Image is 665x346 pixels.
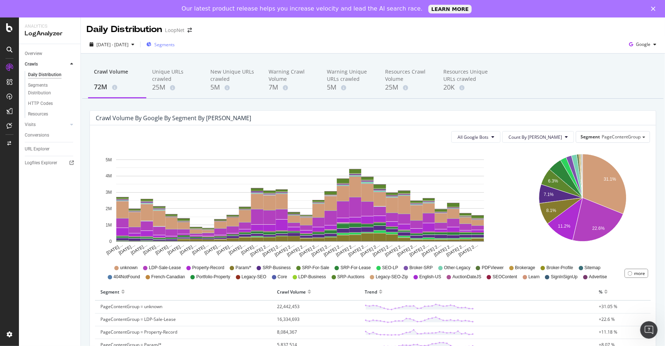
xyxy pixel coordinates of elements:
button: All Google Bots [451,131,500,143]
span: 8,084,367 [277,329,297,335]
a: Logfiles Explorer [25,159,75,167]
div: Close [651,7,658,11]
span: +11.18 % [599,329,617,335]
div: 5M [327,83,373,92]
div: Conversions [25,131,49,139]
span: SRP-For-Lease [341,265,371,271]
span: Segment [581,134,600,140]
text: 31.1% [604,177,616,182]
div: Crawl Volume [277,286,306,298]
div: 72M [94,82,140,92]
text: 8.1% [546,208,557,213]
span: French-Canadian [151,274,185,280]
div: Overview [25,50,42,58]
text: 1M [106,223,112,228]
div: URL Explorer [25,145,50,153]
text: 4M [106,174,112,179]
text: 5M [106,157,112,162]
div: Crawl Volume [94,68,140,82]
div: 7M [269,83,315,92]
div: Segment [100,286,119,298]
span: LDP-Sale-Lease [149,265,181,271]
span: SRP-For-Sale [302,265,329,271]
svg: A chart. [96,149,504,258]
div: more [634,270,645,276]
div: Visits [25,121,36,129]
span: PageContentGroup = unknown [100,303,162,310]
span: PageContentGroup = LDP-Sale-Lease [100,316,176,322]
iframe: Intercom live chat [640,321,658,339]
div: Resources Unique URLs crawled [443,68,490,83]
span: SEOContent [493,274,517,280]
a: Crawls [25,60,68,68]
span: Param/* [235,265,251,271]
div: 20K [443,83,490,92]
span: SRP-Auctions [337,274,365,280]
span: AuctionDateJS [452,274,481,280]
button: [DATE] - [DATE] [87,39,137,50]
text: 3M [106,190,112,195]
div: New Unique URLs crawled [210,68,257,83]
text: 6.3% [548,179,558,184]
div: 25M [385,83,432,92]
text: 2M [106,206,112,211]
a: HTTP Codes [28,100,75,107]
div: Crawls [25,60,38,68]
span: PDFViewer [482,265,504,271]
span: +31.05 % [599,303,617,310]
svg: A chart. [517,149,648,258]
div: 25M [152,83,199,92]
div: Analytics [25,23,75,30]
button: Count By [PERSON_NAME] [502,131,574,143]
span: PageContentGroup [602,134,641,140]
div: Resources [28,110,48,118]
span: 22,442,453 [277,303,300,310]
div: % [599,286,602,298]
span: Advertise [589,274,607,280]
span: Google [636,41,650,47]
span: Portfolio-Property [196,274,230,280]
a: Resources [28,110,75,118]
button: Segments [143,39,178,50]
div: Crawl Volume by google by Segment by [PERSON_NAME] [96,114,251,122]
text: 7.1% [544,192,554,197]
a: LEARN MORE [428,5,472,13]
div: arrow-right-arrow-left [187,28,192,33]
span: Broker-Profile [547,265,573,271]
div: Segments Distribution [28,82,68,97]
div: 5M [210,83,257,92]
div: Daily Distribution [28,71,62,79]
a: Segments Distribution [28,82,75,97]
span: Legacy-SEO [242,274,266,280]
span: 404NotFound [114,274,140,280]
span: LDP-Business [298,274,326,280]
a: Visits [25,121,68,129]
div: HTTP Codes [28,100,53,107]
a: Daily Distribution [28,71,75,79]
span: unknown [120,265,138,271]
span: Property-Record [192,265,224,271]
text: 11.2% [558,224,570,229]
span: Brokerage [515,265,535,271]
span: PageContentGroup = Property-Record [100,329,177,335]
div: Warning Crawl Volume [269,68,315,83]
div: Trend [365,286,377,298]
div: Our latest product release helps you increase velocity and lead the AI search race. [182,5,423,12]
span: Segments [154,42,175,48]
a: Overview [25,50,75,58]
span: Broker-SRP [409,265,433,271]
div: Resources Crawl Volume [385,68,432,83]
span: English-US [419,274,441,280]
span: Other-Legacy [444,265,471,271]
div: LoopNet [165,27,185,34]
span: Core [278,274,287,280]
div: LogAnalyzer [25,30,75,38]
span: Sitemap [585,265,601,271]
text: 22.6% [593,226,605,231]
div: Warning Unique URLs crawled [327,68,373,83]
span: SRP-Business [263,265,291,271]
a: URL Explorer [25,145,75,153]
span: All Google Bots [458,134,488,140]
